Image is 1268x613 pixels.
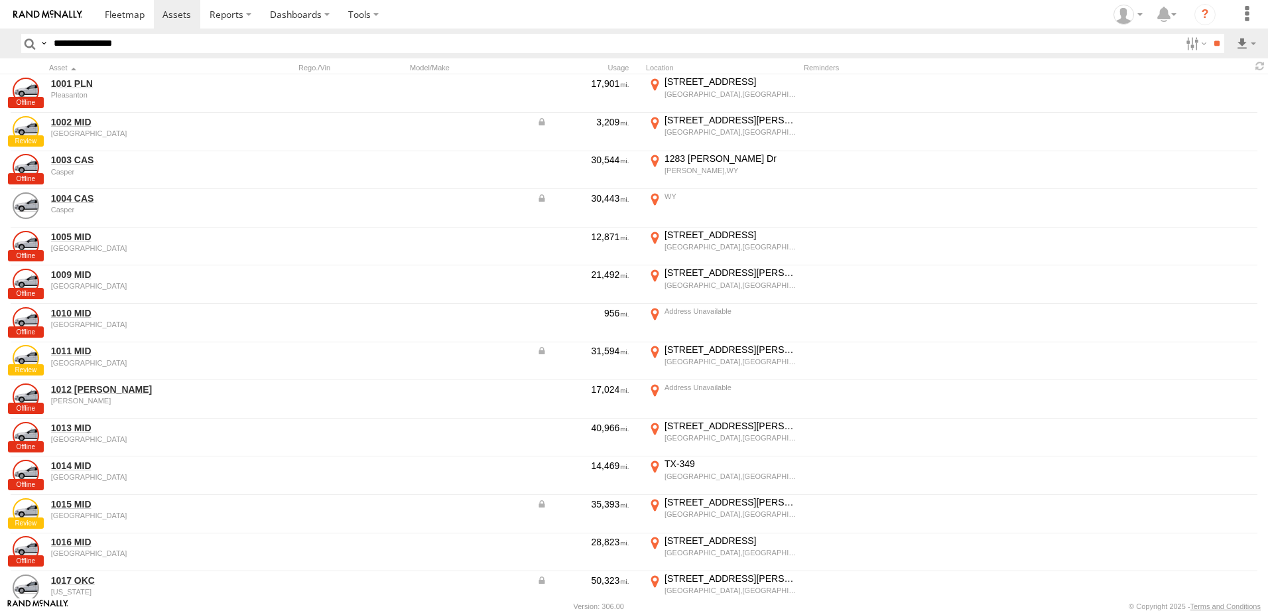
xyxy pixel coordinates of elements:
div: 14,469 [537,460,629,472]
div: undefined [51,91,233,99]
a: View Asset Details [13,192,39,219]
a: View Asset Details [13,345,39,372]
a: View Asset Details [13,383,39,410]
div: [GEOGRAPHIC_DATA],[GEOGRAPHIC_DATA] [665,433,796,443]
div: Usage [535,63,641,72]
label: Click to View Current Location [646,496,798,532]
div: undefined [51,549,233,557]
div: [STREET_ADDRESS] [665,76,796,88]
a: View Asset Details [13,575,39,601]
div: [STREET_ADDRESS][PERSON_NAME] [665,344,796,356]
div: [GEOGRAPHIC_DATA],[GEOGRAPHIC_DATA] [665,586,796,595]
div: Data from Vehicle CANbus [537,192,629,204]
div: [STREET_ADDRESS][PERSON_NAME] [665,267,796,279]
label: Click to View Current Location [646,305,798,341]
a: 1014 MID [51,460,233,472]
a: View Asset Details [13,231,39,257]
a: View Asset Details [13,116,39,143]
div: Reminders [804,63,1016,72]
a: 1003 CAS [51,154,233,166]
a: 1010 MID [51,307,233,319]
div: 21,492 [537,269,629,281]
div: undefined [51,397,233,405]
div: Data from Vehicle CANbus [537,345,629,357]
div: Derrick Ball [1109,5,1147,25]
div: © Copyright 2025 - [1129,602,1261,610]
div: [GEOGRAPHIC_DATA],[GEOGRAPHIC_DATA] [665,357,796,366]
div: [GEOGRAPHIC_DATA],[GEOGRAPHIC_DATA] [665,281,796,290]
label: Click to View Current Location [646,420,798,456]
div: 956 [537,307,629,319]
div: 28,823 [537,536,629,548]
a: View Asset Details [13,269,39,295]
div: undefined [51,168,233,176]
label: Click to View Current Location [646,229,798,265]
div: [GEOGRAPHIC_DATA],[GEOGRAPHIC_DATA] [665,510,796,519]
div: 40,966 [537,422,629,434]
a: 1016 MID [51,536,233,548]
div: [GEOGRAPHIC_DATA],[GEOGRAPHIC_DATA] [665,472,796,481]
div: 17,901 [537,78,629,90]
label: Click to View Current Location [646,535,798,571]
img: rand-logo.svg [13,10,82,19]
div: Data from Vehicle CANbus [537,116,629,128]
a: View Asset Details [13,307,39,334]
a: View Asset Details [13,498,39,525]
div: Version: 306.00 [574,602,624,610]
div: TX-349 [665,458,796,470]
label: Click to View Current Location [646,76,798,111]
a: View Asset Details [13,536,39,563]
div: Location [646,63,798,72]
label: Click to View Current Location [646,267,798,303]
a: Visit our Website [7,600,68,613]
a: 1004 CAS [51,192,233,204]
label: Export results as... [1235,34,1257,53]
div: WY [665,192,796,201]
div: undefined [51,244,233,252]
label: Click to View Current Location [646,458,798,494]
div: [STREET_ADDRESS][PERSON_NAME] [665,573,796,584]
a: View Asset Details [13,422,39,448]
label: Click to View Current Location [646,344,798,379]
a: 1001 PLN [51,78,233,90]
div: [GEOGRAPHIC_DATA],[GEOGRAPHIC_DATA] [665,127,796,137]
a: View Asset Details [13,78,39,104]
div: [GEOGRAPHIC_DATA],[GEOGRAPHIC_DATA] [665,90,796,99]
label: Search Query [38,34,49,53]
div: 30,544 [537,154,629,166]
a: 1011 MID [51,345,233,357]
div: [STREET_ADDRESS][PERSON_NAME] [665,496,796,508]
a: 1009 MID [51,269,233,281]
div: undefined [51,435,233,443]
div: undefined [51,206,233,214]
div: [GEOGRAPHIC_DATA],[GEOGRAPHIC_DATA] [665,548,796,557]
a: View Asset Details [13,154,39,180]
a: 1012 [PERSON_NAME] [51,383,233,395]
label: Click to View Current Location [646,573,798,608]
label: Click to View Current Location [646,153,798,188]
label: Click to View Current Location [646,190,798,226]
a: 1015 MID [51,498,233,510]
a: 1002 MID [51,116,233,128]
label: Click to View Current Location [646,114,798,150]
div: undefined [51,588,233,596]
div: 12,871 [537,231,629,243]
a: Terms and Conditions [1190,602,1261,610]
div: undefined [51,359,233,367]
div: Click to Sort [49,63,235,72]
div: undefined [51,282,233,290]
div: [GEOGRAPHIC_DATA],[GEOGRAPHIC_DATA] [665,242,796,251]
div: undefined [51,129,233,137]
span: Refresh [1252,60,1268,72]
label: Click to View Current Location [646,381,798,417]
div: 17,024 [537,383,629,395]
div: 1283 [PERSON_NAME] Dr [665,153,796,165]
a: 1013 MID [51,422,233,434]
div: [STREET_ADDRESS] [665,535,796,547]
div: undefined [51,511,233,519]
div: Data from Vehicle CANbus [537,498,629,510]
div: Rego./Vin [298,63,405,72]
label: Search Filter Options [1180,34,1209,53]
div: [PERSON_NAME],WY [665,166,796,175]
div: [STREET_ADDRESS] [665,229,796,241]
